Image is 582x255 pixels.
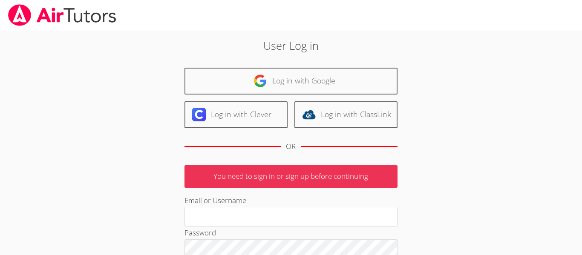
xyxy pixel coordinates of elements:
a: Log in with ClassLink [294,101,398,128]
img: google-logo-50288ca7cdecda66e5e0955fdab243c47b7ad437acaf1139b6f446037453330a.svg [254,74,267,88]
p: You need to sign in or sign up before continuing [184,165,398,188]
img: clever-logo-6eab21bc6e7a338710f1a6ff85c0baf02591cd810cc4098c63d3a4b26e2feb20.svg [192,108,206,121]
label: Email or Username [184,195,246,205]
img: classlink-logo-d6bb404cc1216ec64c9a2012d9dc4662098be43eaf13dc465df04b49fa7ab582.svg [302,108,316,121]
a: Log in with Clever [184,101,288,128]
a: Log in with Google [184,68,398,95]
div: OR [286,140,296,153]
h2: User Log in [134,37,448,54]
img: airtutors_banner-c4298cdbf04f3fff15de1276eac7730deb9818008684d7c2e4769d2f7ddbe033.png [7,4,117,26]
label: Password [184,228,216,238]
